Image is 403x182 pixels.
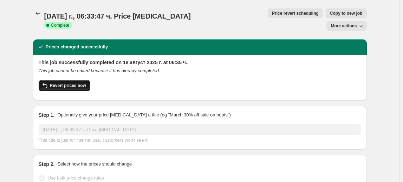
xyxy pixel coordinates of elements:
[39,137,148,143] span: This title is just for internal use, customers won't see it
[39,68,160,73] i: This job cannot be edited because it has already completed.
[50,83,86,88] span: Revert prices now
[51,22,69,28] span: Complete
[39,59,361,66] h2: This job successfully completed on 18 август 2025 г. at 06:35 ч..
[272,11,319,16] span: Price revert scheduling
[39,124,361,135] input: 30% off holiday sale
[57,161,132,168] p: Select how the prices should change
[39,161,55,168] h2: Step 2.
[44,12,191,20] span: [DATE] г., 06:33:47 ч. Price [MEDICAL_DATA]
[331,23,357,29] span: More actions
[48,175,104,181] span: Use bulk price change rules
[330,11,363,16] span: Copy to new job
[268,8,323,18] button: Price revert scheduling
[39,80,90,91] button: Revert prices now
[57,112,230,119] p: Optionally give your price [MEDICAL_DATA] a title (eg "March 30% off sale on boots")
[33,8,43,18] button: Price change jobs
[39,112,55,119] h2: Step 1.
[46,43,108,50] h2: Prices changed successfully
[326,8,367,18] button: Copy to new job
[326,21,366,31] button: More actions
